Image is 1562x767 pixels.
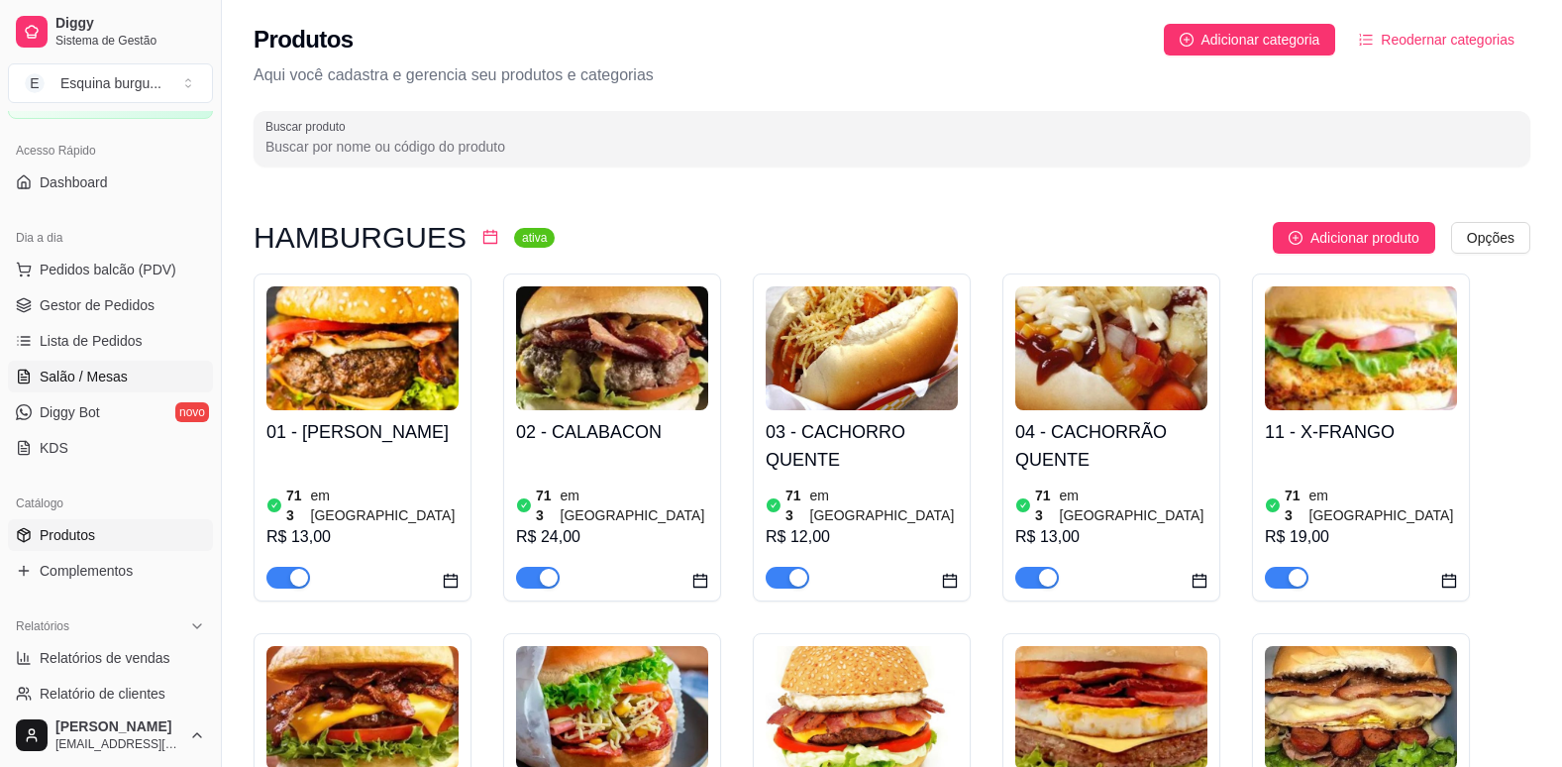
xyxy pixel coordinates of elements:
article: em [GEOGRAPHIC_DATA] [810,486,958,525]
span: calendar [692,573,708,589]
a: Relatórios de vendas [8,642,213,674]
label: Buscar produto [265,118,353,135]
span: [PERSON_NAME] [55,718,181,736]
input: Buscar produto [265,137,1518,157]
button: [PERSON_NAME][EMAIL_ADDRESS][DOMAIN_NAME] [8,712,213,759]
div: R$ 19,00 [1265,525,1457,549]
span: Diggy Bot [40,402,100,422]
div: Acesso Rápido [8,135,213,166]
article: em [GEOGRAPHIC_DATA] [1309,486,1457,525]
img: product-image [266,286,459,410]
img: product-image [1265,286,1457,410]
div: R$ 24,00 [516,525,708,549]
a: Gestor de Pedidos [8,289,213,321]
article: 713 [1285,486,1305,525]
span: ordered-list [1359,33,1373,47]
h2: Produtos [254,24,354,55]
span: Dashboard [40,172,108,192]
div: R$ 13,00 [1015,525,1207,549]
span: Salão / Mesas [40,367,128,386]
button: Reodernar categorias [1343,24,1530,55]
span: calendar [443,573,459,589]
button: Opções [1451,222,1530,254]
span: calendar [482,229,498,245]
article: em [GEOGRAPHIC_DATA] [311,486,459,525]
span: Diggy [55,15,205,33]
span: plus-circle [1180,33,1194,47]
span: [EMAIL_ADDRESS][DOMAIN_NAME] [55,736,181,752]
span: Relatório de clientes [40,684,165,704]
article: 713 [536,486,557,525]
span: Pedidos balcão (PDV) [40,260,176,279]
span: Lista de Pedidos [40,331,143,351]
span: plus-circle [1289,231,1302,245]
a: Complementos [8,555,213,587]
img: product-image [1015,286,1207,410]
span: Complementos [40,561,133,581]
h4: 03 - CACHORRO QUENTE [766,418,958,474]
button: Pedidos balcão (PDV) [8,254,213,285]
a: Salão / Mesas [8,361,213,392]
span: Adicionar produto [1310,227,1419,249]
div: R$ 12,00 [766,525,958,549]
h4: 04 - CACHORRÃO QUENTE [1015,418,1207,474]
a: Dashboard [8,166,213,198]
article: em [GEOGRAPHIC_DATA] [561,486,708,525]
span: Opções [1467,227,1514,249]
article: 713 [286,486,307,525]
a: Lista de Pedidos [8,325,213,357]
div: R$ 13,00 [266,525,459,549]
span: Relatórios de vendas [40,648,170,668]
a: DiggySistema de Gestão [8,8,213,55]
div: Dia a dia [8,222,213,254]
span: Gestor de Pedidos [40,295,155,315]
button: Select a team [8,63,213,103]
article: 713 [1035,486,1056,525]
span: Reodernar categorias [1381,29,1514,51]
span: Adicionar categoria [1201,29,1320,51]
img: product-image [766,286,958,410]
button: Adicionar categoria [1164,24,1336,55]
span: KDS [40,438,68,458]
span: Relatórios [16,618,69,634]
h4: 02 - CALABACON [516,418,708,446]
span: calendar [942,573,958,589]
a: Diggy Botnovo [8,396,213,428]
h4: 01 - [PERSON_NAME] [266,418,459,446]
span: calendar [1441,573,1457,589]
h4: 11 - X-FRANGO [1265,418,1457,446]
a: KDS [8,432,213,464]
a: Relatório de clientes [8,678,213,710]
article: 713 [785,486,806,525]
div: Catálogo [8,488,213,519]
span: Sistema de Gestão [55,33,205,49]
h3: HAMBURGUES [254,226,467,250]
div: Esquina burgu ... [60,73,161,93]
article: em [GEOGRAPHIC_DATA] [1060,486,1207,525]
img: product-image [516,286,708,410]
span: calendar [1192,573,1207,589]
sup: ativa [514,228,555,248]
button: Adicionar produto [1273,222,1435,254]
span: Produtos [40,525,95,545]
span: E [25,73,45,93]
a: Produtos [8,519,213,551]
p: Aqui você cadastra e gerencia seu produtos e categorias [254,63,1530,87]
